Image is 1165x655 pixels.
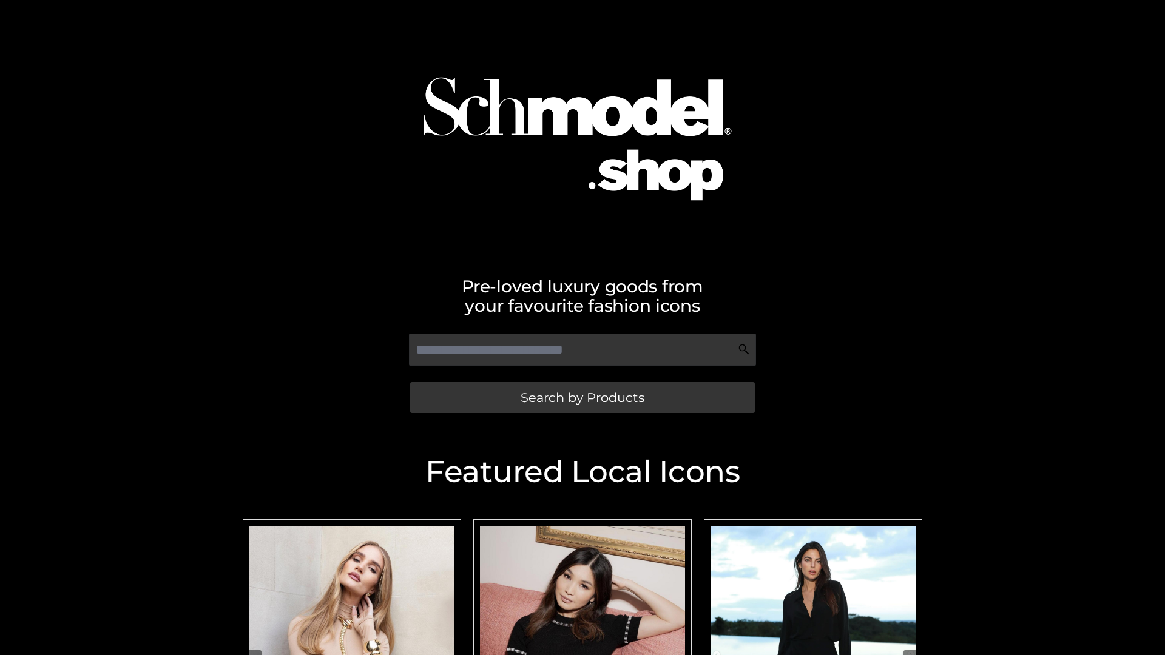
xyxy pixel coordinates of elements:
h2: Featured Local Icons​ [237,457,928,487]
img: Search Icon [738,343,750,355]
a: Search by Products [410,382,755,413]
span: Search by Products [521,391,644,404]
h2: Pre-loved luxury goods from your favourite fashion icons [237,277,928,315]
